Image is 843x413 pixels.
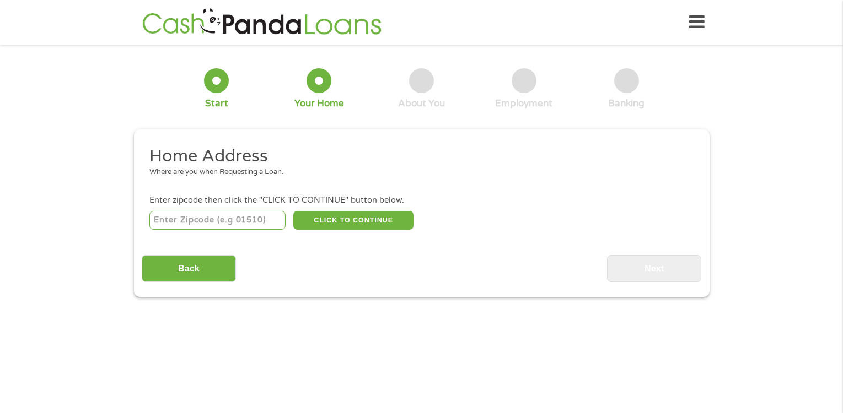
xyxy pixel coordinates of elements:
[205,97,228,110] div: Start
[149,167,685,178] div: Where are you when Requesting a Loan.
[142,255,236,282] input: Back
[149,211,286,230] input: Enter Zipcode (e.g 01510)
[293,211,414,230] button: CLICK TO CONTINUE
[398,97,445,110] div: About You
[294,97,344,110] div: Your Home
[149,194,693,206] div: Enter zipcode then click the "CLICK TO CONTINUE" button below.
[608,97,645,110] div: Banking
[139,7,385,38] img: GetLoanNow Logo
[607,255,701,282] input: Next
[495,97,552,110] div: Employment
[149,145,685,167] h2: Home Address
